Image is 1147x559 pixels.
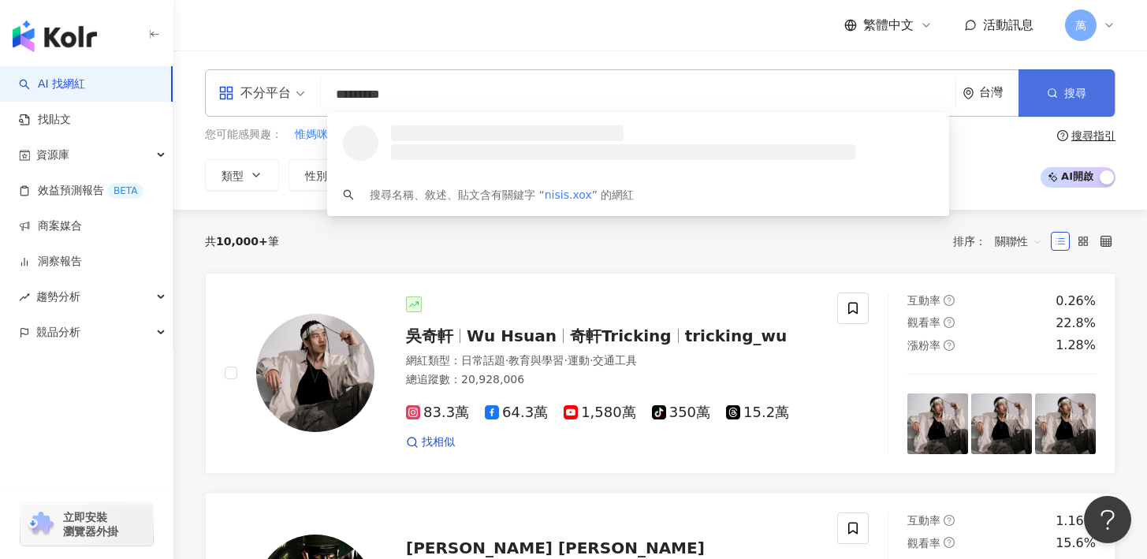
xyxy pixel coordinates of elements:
span: 日常話題 [461,354,505,367]
div: 15.6% [1056,535,1096,552]
a: chrome extension立即安裝 瀏覽器外掛 [20,503,153,546]
span: 350萬 [652,404,710,421]
a: KOL Avatar吳奇軒Wu Hsuan奇軒Trickingtricking_wu網紅類型：日常話題·教育與學習·運動·交通工具總追蹤數：20,928,00683.3萬64.3萬1,580萬3... [205,273,1115,474]
img: post-image [1035,393,1096,454]
img: post-image [971,393,1032,454]
span: 10,000+ [216,235,268,248]
span: 搜尋 [1064,87,1086,99]
span: question-circle [944,295,955,306]
img: post-image [907,393,968,454]
div: 22.8% [1056,315,1096,332]
span: 資源庫 [36,137,69,173]
span: appstore [218,85,234,101]
span: 關聯性 [995,229,1042,254]
div: 共 筆 [205,235,279,248]
span: [PERSON_NAME] [PERSON_NAME] [406,539,705,557]
a: 洞察報告 [19,254,82,270]
span: 互動率 [907,514,940,527]
span: 萬 [1075,17,1086,34]
span: Wu Hsuan [467,326,557,345]
img: logo [13,20,97,52]
span: 類型 [222,170,244,182]
span: question-circle [1057,130,1068,141]
span: search [343,189,354,200]
button: 惟媽咪 [294,126,329,143]
span: 您可能感興趣： [205,127,282,143]
img: KOL Avatar [256,314,374,432]
span: 奇軒Tricking [570,326,672,345]
button: 性別 [289,159,363,191]
span: 找相似 [422,434,455,450]
span: 教育與學習 [508,354,564,367]
span: question-circle [944,317,955,328]
a: 效益預測報告BETA [19,183,143,199]
div: 排序： [953,229,1051,254]
div: 1.28% [1056,337,1096,354]
span: question-circle [944,515,955,526]
div: 0.26% [1056,293,1096,310]
span: 運動 [568,354,590,367]
span: 活動訊息 [983,17,1033,32]
div: 不分平台 [218,80,291,106]
div: 網紅類型 ： [406,353,818,369]
a: searchAI 找網紅 [19,76,85,92]
span: environment [963,88,974,99]
span: 立即安裝 瀏覽器外掛 [63,510,118,539]
span: 互動率 [907,294,940,307]
a: 找貼文 [19,112,71,128]
div: 總追蹤數 ： 20,928,006 [406,372,818,388]
span: 性別 [305,170,327,182]
span: 觀看率 [907,316,940,329]
span: 繁體中文 [863,17,914,34]
span: tricking_wu [685,326,788,345]
span: 64.3萬 [485,404,548,421]
div: 搜尋指引 [1071,129,1115,142]
button: 類型 [205,159,279,191]
span: 競品分析 [36,315,80,350]
a: 找相似 [406,434,455,450]
a: 商案媒合 [19,218,82,234]
div: 1.16% [1056,512,1096,530]
span: · [505,354,508,367]
img: chrome extension [25,512,56,537]
span: 吳奇軒 [406,326,453,345]
iframe: Help Scout Beacon - Open [1084,496,1131,543]
span: 交通工具 [593,354,637,367]
span: question-circle [944,537,955,548]
span: · [564,354,567,367]
span: 1,580萬 [564,404,636,421]
div: 搜尋名稱、敘述、貼文含有關鍵字 “ ” 的網紅 [370,186,634,203]
button: 搜尋 [1019,69,1115,117]
span: 漲粉率 [907,339,940,352]
span: nisis.xox [545,188,592,201]
div: 台灣 [979,86,1019,99]
span: 惟媽咪 [295,127,328,143]
span: rise [19,292,30,303]
span: question-circle [944,340,955,351]
span: 83.3萬 [406,404,469,421]
span: 趨勢分析 [36,279,80,315]
span: · [590,354,593,367]
span: 15.2萬 [726,404,789,421]
span: 觀看率 [907,537,940,550]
